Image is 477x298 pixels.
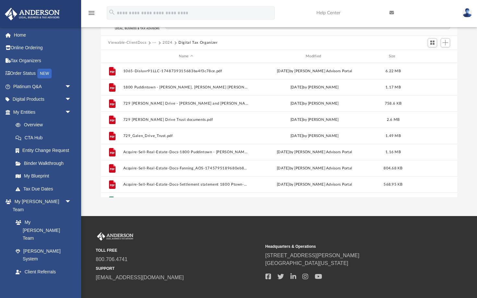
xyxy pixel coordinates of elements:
small: Headquarters & Operations [265,244,431,249]
a: Tax Organizers [5,54,81,67]
span: 2.6 MB [387,118,400,121]
div: [DATE] by [PERSON_NAME] [252,133,377,139]
span: 568.95 KB [384,183,402,186]
a: Overview [9,119,81,132]
a: My Entitiesarrow_drop_down [5,106,81,119]
a: My Blueprint [9,170,78,183]
span: 1.49 MB [385,134,401,138]
span: arrow_drop_down [65,195,78,209]
div: [DATE] by [PERSON_NAME] Advisors Portal [252,182,377,188]
button: More options [425,180,440,189]
small: TOLL FREE [96,247,261,253]
img: Anderson Advisors Platinum Portal [96,232,135,241]
button: ··· [153,40,157,46]
button: Acquire-Sell-Real-Estate-Docs-Settlement statement 1800 Ptown-1746728091681cf49b23eaf.pdf [123,182,249,187]
span: 1.16 MB [385,150,401,154]
button: More options [425,164,440,173]
div: Size [380,53,406,59]
a: [EMAIL_ADDRESS][DOMAIN_NAME] [96,275,184,280]
a: 800.706.4741 [96,257,128,262]
div: [DATE] by [PERSON_NAME] Advisors Portal [252,166,377,171]
button: More options [425,99,440,109]
button: More options [425,147,440,157]
button: More options [425,83,440,92]
button: 729 [PERSON_NAME] Drive Trust documents.pdf [123,118,249,122]
img: Anderson Advisors Platinum Portal [3,8,62,20]
a: menu [88,12,95,17]
button: Acquire-Sell-Real-Estate-Docs-1800 Puddintown - [PERSON_NAME], [PERSON_NAME] [PERSON_NAME]-174672... [123,150,249,154]
a: Order StatusNEW [5,67,81,80]
a: My [PERSON_NAME] Teamarrow_drop_down [5,195,78,216]
a: [GEOGRAPHIC_DATA][US_STATE] [265,260,349,266]
a: [STREET_ADDRESS][PERSON_NAME] [265,253,360,258]
a: Home [5,29,81,41]
span: arrow_drop_down [65,106,78,119]
span: 6.22 MB [385,69,401,73]
button: 2024 [163,40,173,46]
a: [PERSON_NAME] System [9,245,78,265]
button: More options [425,131,440,141]
i: menu [88,9,95,17]
button: More options [425,115,440,125]
a: My [PERSON_NAME] Team [9,216,75,245]
div: Modified [251,53,377,59]
a: Client Referrals [9,265,78,278]
a: Entity Change Request [9,144,81,157]
a: Digital Productsarrow_drop_down [5,93,81,106]
span: arrow_drop_down [65,93,78,106]
div: grid [101,63,457,197]
button: Viewable-ClientDocs [108,40,146,46]
button: Digital Tax Organizer [178,40,218,46]
button: More options [425,66,440,76]
div: id [104,53,120,59]
button: 729 [PERSON_NAME] Drive - [PERSON_NAME] and [PERSON_NAME] - Final CSR.pdf [123,101,249,106]
button: 1800 Puddintown - [PERSON_NAME], [PERSON_NAME] [PERSON_NAME].pdf [123,85,249,89]
div: [DATE] by [PERSON_NAME] Advisors Portal [252,68,377,74]
a: Platinum Q&Aarrow_drop_down [5,80,81,93]
span: 1.17 MB [385,86,401,89]
i: search [108,9,116,16]
span: arrow_drop_down [65,80,78,93]
div: [DATE] by [PERSON_NAME] [252,117,377,123]
button: 1065-Disluvr91LLC-1748739315683ba4f3c78ce.pdf [123,69,249,73]
div: Name [123,53,249,59]
div: [DATE] by [PERSON_NAME] Advisors Portal [252,149,377,155]
div: id [409,53,454,59]
button: Add [441,38,450,47]
div: NEW [37,69,52,78]
span: 758.6 KB [385,102,401,105]
img: User Pic [462,8,472,17]
a: Online Ordering [5,41,81,54]
div: [DATE] by [PERSON_NAME] [252,85,377,90]
button: Acquire-Sell-Real-Estate-Docs-Fanning_AOS-1745795189680eb8756e98d.pdf [123,166,249,170]
a: Binder Walkthrough [9,157,81,170]
div: [DATE] by [PERSON_NAME] [252,101,377,107]
small: SUPPORT [96,266,261,271]
button: More options [425,196,440,206]
button: 729_Galen_Drive_Trust.pdf [123,134,249,138]
button: Switch to Grid View [428,38,437,47]
span: 804.68 KB [384,166,402,170]
a: CTA Hub [9,131,81,144]
a: Tax Due Dates [9,182,81,195]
